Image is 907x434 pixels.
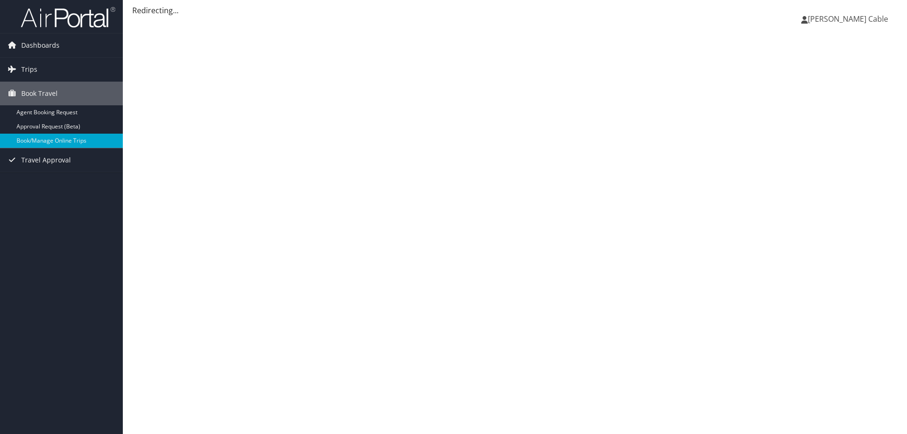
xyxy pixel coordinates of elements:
[21,6,115,28] img: airportal-logo.png
[21,82,58,105] span: Book Travel
[21,34,60,57] span: Dashboards
[21,58,37,81] span: Trips
[808,14,888,24] span: [PERSON_NAME] Cable
[801,5,898,33] a: [PERSON_NAME] Cable
[21,148,71,172] span: Travel Approval
[132,5,898,16] div: Redirecting...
